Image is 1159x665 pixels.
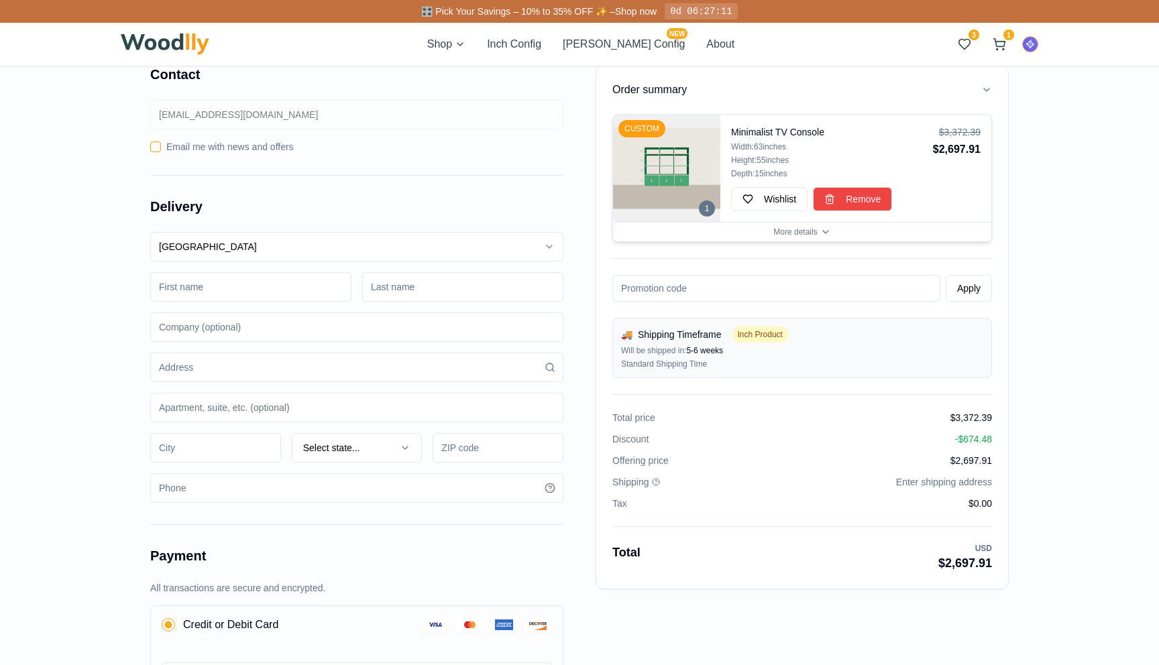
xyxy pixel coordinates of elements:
span: Remove [846,192,881,206]
img: Woodlly [121,34,209,55]
div: 0d 06:27:11 [665,3,737,19]
span: Credit or Debit Card [183,617,278,633]
button: Inch Config [487,36,541,52]
span: Inch Product [732,326,788,343]
span: Enter shipping address [896,475,992,489]
span: Total price [612,411,655,424]
button: Shop [427,36,465,52]
button: 1 [987,32,1011,56]
span: 5-6 weeks [686,346,723,355]
button: The AI [1022,36,1038,52]
span: Wishlist [764,192,796,206]
input: Phone [150,473,563,503]
input: Apartment, suite, etc. (optional) [150,393,563,422]
button: About [706,36,734,52]
img: Discover [529,619,547,630]
p: All transactions are secure and encrypted. [150,581,563,595]
span: 3 [969,29,979,40]
button: 3 [952,32,977,56]
img: The AI [1023,37,1038,52]
button: [PERSON_NAME] ConfigNEW [563,36,685,52]
h2: Contact [150,65,563,84]
button: More details [613,222,991,241]
span: More details [773,227,817,237]
button: Select state... [292,433,423,463]
div: CUSTOM [618,120,665,137]
span: - $674.48 [955,432,992,446]
span: 1 [1003,29,1014,40]
input: Email [150,100,563,129]
div: $2,697.91 [933,141,981,158]
span: 🎛️ Pick Your Savings – 10% to 35% OFF ✨ – [421,6,614,17]
span: $3,372.39 [950,411,992,424]
img: Visa [427,619,445,630]
input: Last name [362,272,563,302]
span: $2,697.91 [950,454,992,467]
input: City [150,433,281,463]
img: MasterCard [461,619,479,630]
button: Wishlist [731,187,808,211]
input: Company (optional) [150,312,563,342]
span: Offering price [612,454,669,467]
h2: Delivery [150,197,563,216]
h2: Payment [150,546,563,565]
input: ZIP code [433,433,563,463]
div: 1 [699,200,715,217]
div: Depth: 15 inches [731,168,928,179]
span: Tax [612,497,627,510]
h3: Order summary [612,82,687,98]
input: First name [150,272,351,302]
input: Promotion code [612,275,940,302]
span: Shipping [612,475,649,489]
span: Shipping Timeframe [638,328,722,341]
button: Remove [813,187,892,211]
span: Total [612,543,641,572]
input: Address [150,353,563,382]
div: Standard Shipping Time [621,359,983,369]
a: Shop now [615,6,657,17]
div: $3,372.39 [933,125,981,139]
div: Width: 63 inches [731,141,928,152]
h4: Minimalist TV Console [731,125,928,139]
span: Discount [612,432,649,446]
div: Will be shipped in: [621,345,983,356]
span: NEW [667,28,687,39]
div: USD [938,543,992,554]
img: Minimalist TV Console [613,115,720,222]
div: Height: 55 inches [731,155,928,166]
img: American Express [495,619,513,630]
button: Apply [946,275,992,302]
label: Email me with news and offers [166,140,294,154]
span: $0.00 [969,497,992,510]
div: $2,697.91 [938,554,992,572]
span: 🚚 [621,328,632,341]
